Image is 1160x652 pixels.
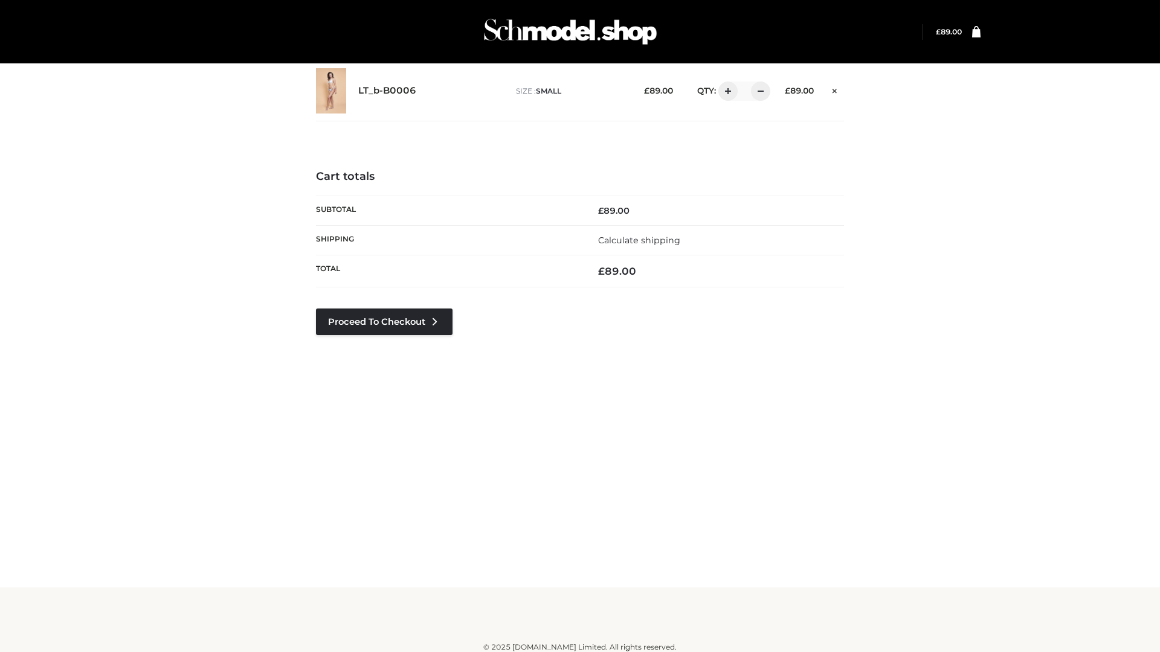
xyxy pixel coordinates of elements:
a: Calculate shipping [598,235,680,246]
a: LT_b-B0006 [358,85,416,97]
bdi: 89.00 [598,205,630,216]
p: size : [516,86,625,97]
span: SMALL [536,86,561,95]
bdi: 89.00 [936,27,962,36]
span: £ [598,205,604,216]
bdi: 89.00 [598,265,636,277]
a: £89.00 [936,27,962,36]
span: £ [644,86,649,95]
a: Proceed to Checkout [316,308,453,335]
th: Subtotal [316,196,580,225]
bdi: 89.00 [644,86,673,95]
th: Shipping [316,225,580,255]
bdi: 89.00 [785,86,814,95]
th: Total [316,255,580,287]
span: £ [936,27,941,36]
a: Remove this item [826,81,844,97]
h4: Cart totals [316,170,844,184]
div: QTY: [685,81,766,101]
img: Schmodel Admin 964 [480,8,661,56]
span: £ [785,86,790,95]
span: £ [598,265,605,277]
